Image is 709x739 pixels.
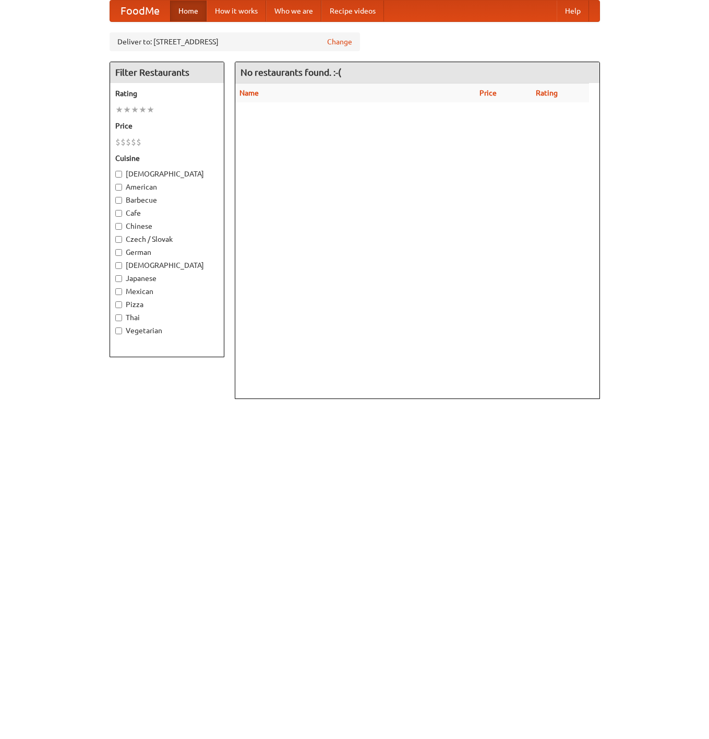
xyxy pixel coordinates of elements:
[115,273,219,284] label: Japanese
[557,1,589,21] a: Help
[147,104,154,115] li: ★
[115,260,219,271] label: [DEMOGRAPHIC_DATA]
[239,89,259,97] a: Name
[110,62,224,83] h4: Filter Restaurants
[207,1,266,21] a: How it works
[115,249,122,256] input: German
[170,1,207,21] a: Home
[115,197,122,204] input: Barbecue
[115,301,122,308] input: Pizza
[115,221,219,231] label: Chinese
[136,136,141,148] li: $
[115,208,219,218] label: Cafe
[110,32,360,51] div: Deliver to: [STREET_ADDRESS]
[131,104,139,115] li: ★
[139,104,147,115] li: ★
[115,104,123,115] li: ★
[115,325,219,336] label: Vegetarian
[115,262,122,269] input: [DEMOGRAPHIC_DATA]
[266,1,321,21] a: Who we are
[115,312,219,323] label: Thai
[115,121,219,131] h5: Price
[115,195,219,205] label: Barbecue
[115,247,219,257] label: German
[241,67,341,77] ng-pluralize: No restaurants found. :-(
[115,234,219,244] label: Czech / Slovak
[115,171,122,178] input: [DEMOGRAPHIC_DATA]
[121,136,126,148] li: $
[110,1,170,21] a: FoodMe
[115,299,219,310] label: Pizza
[115,169,219,179] label: [DEMOGRAPHIC_DATA]
[123,104,131,115] li: ★
[131,136,136,148] li: $
[115,136,121,148] li: $
[115,223,122,230] input: Chinese
[321,1,384,21] a: Recipe videos
[327,37,352,47] a: Change
[126,136,131,148] li: $
[115,184,122,191] input: American
[115,182,219,192] label: American
[115,314,122,321] input: Thai
[115,275,122,282] input: Japanese
[479,89,497,97] a: Price
[115,88,219,99] h5: Rating
[115,236,122,243] input: Czech / Slovak
[115,288,122,295] input: Mexican
[115,153,219,163] h5: Cuisine
[115,327,122,334] input: Vegetarian
[115,210,122,217] input: Cafe
[115,286,219,297] label: Mexican
[536,89,558,97] a: Rating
